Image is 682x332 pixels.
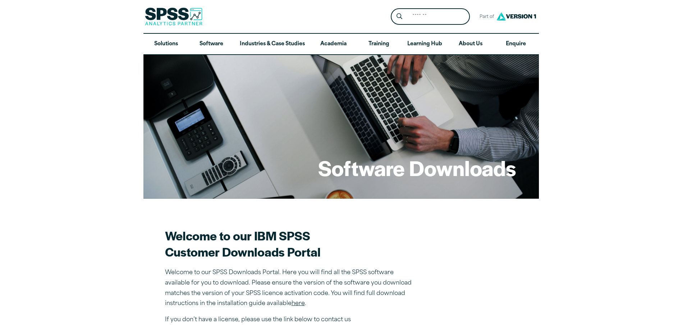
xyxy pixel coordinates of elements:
a: Solutions [143,34,189,55]
svg: Search magnifying glass icon [397,13,402,19]
a: Academia [311,34,356,55]
a: here [292,301,305,306]
nav: Desktop version of site main menu [143,34,539,55]
a: About Us [448,34,493,55]
img: Version1 Logo [495,10,538,23]
a: Learning Hub [402,34,448,55]
h1: Software Downloads [318,154,516,182]
form: Site Header Search Form [391,8,470,25]
button: Search magnifying glass icon [393,10,406,23]
a: Enquire [493,34,539,55]
a: Training [356,34,401,55]
img: SPSS Analytics Partner [145,8,202,26]
a: Industries & Case Studies [234,34,311,55]
a: Software [189,34,234,55]
p: Welcome to our SPSS Downloads Portal. Here you will find all the SPSS software available for you ... [165,268,417,309]
h2: Welcome to our IBM SPSS Customer Downloads Portal [165,227,417,260]
p: If you don’t have a license, please use the link below to contact us [165,315,417,325]
span: Part of [476,12,495,22]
